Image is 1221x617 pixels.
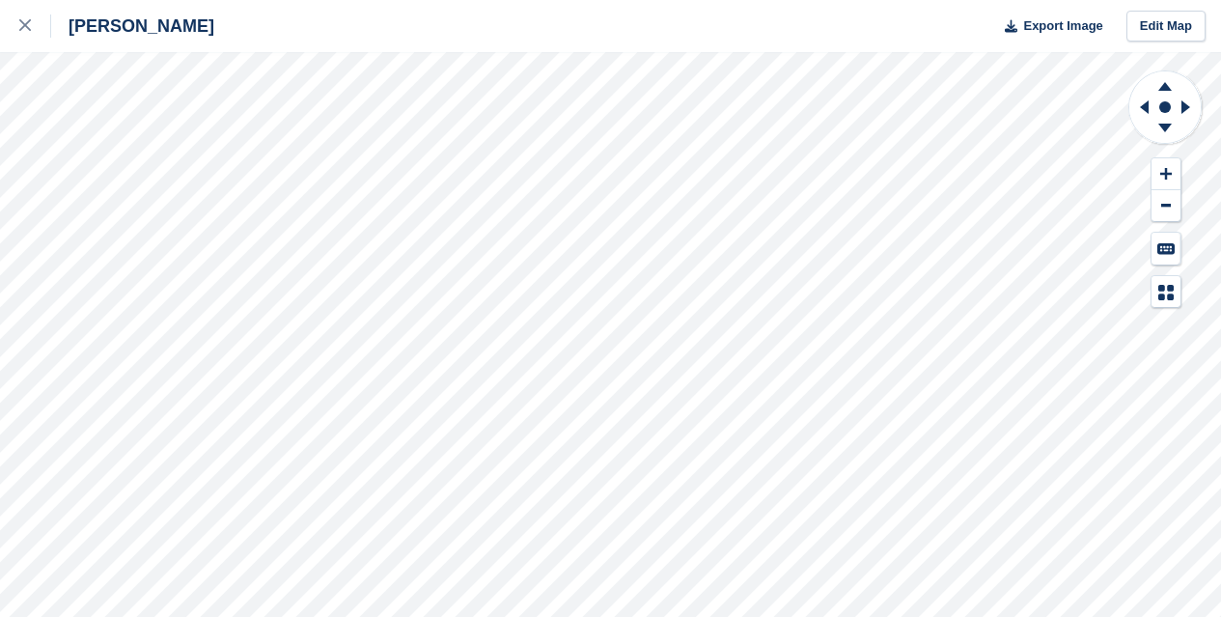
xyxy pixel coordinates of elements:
[1126,11,1206,42] a: Edit Map
[1152,158,1180,190] button: Zoom In
[51,14,214,38] div: [PERSON_NAME]
[1152,276,1180,308] button: Map Legend
[1152,233,1180,265] button: Keyboard Shortcuts
[993,11,1103,42] button: Export Image
[1023,16,1102,36] span: Export Image
[1152,190,1180,222] button: Zoom Out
